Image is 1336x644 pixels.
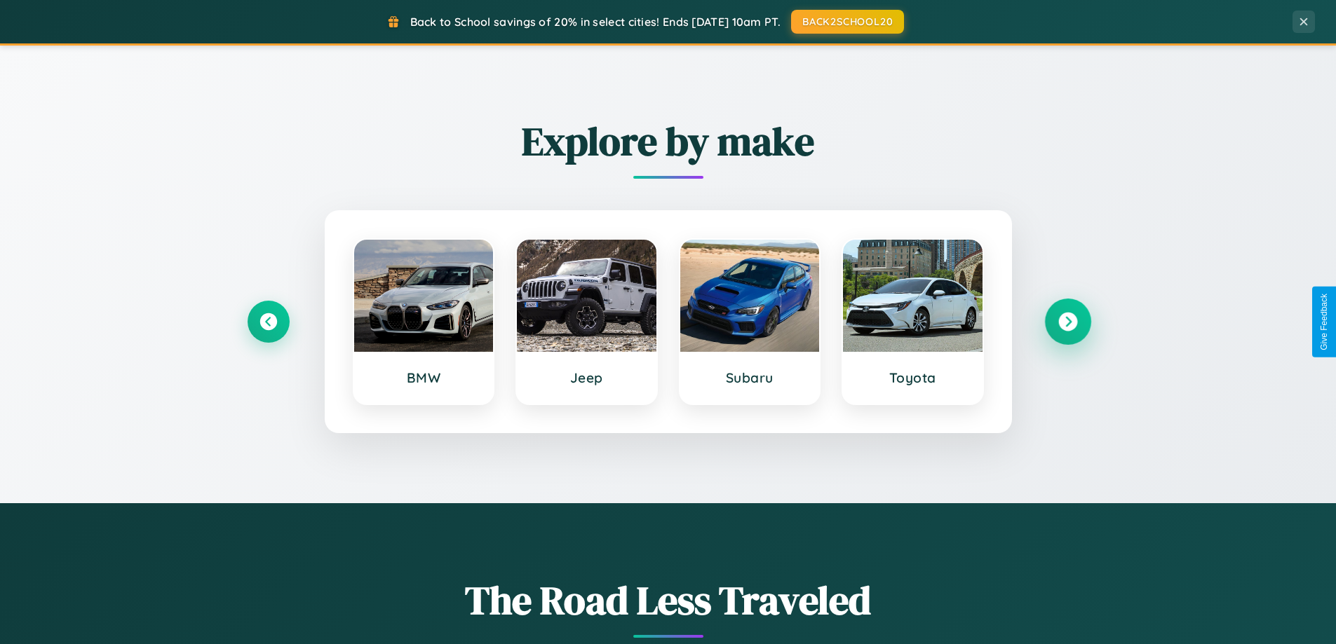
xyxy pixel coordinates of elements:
[368,369,480,386] h3: BMW
[694,369,806,386] h3: Subaru
[248,573,1089,627] h1: The Road Less Traveled
[1319,294,1329,350] div: Give Feedback
[248,114,1089,168] h2: Explore by make
[791,10,904,34] button: BACK2SCHOOL20
[857,369,969,386] h3: Toyota
[531,369,642,386] h3: Jeep
[410,15,781,29] span: Back to School savings of 20% in select cities! Ends [DATE] 10am PT.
